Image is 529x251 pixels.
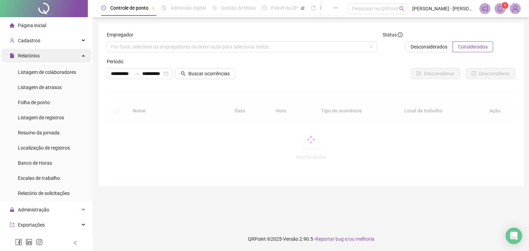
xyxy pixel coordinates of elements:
[107,58,128,65] label: Período
[10,207,14,212] span: lock
[101,6,106,10] span: clock-circle
[134,71,139,76] span: to
[283,236,298,242] span: Versão
[18,190,70,196] span: Relatório de solicitações
[18,23,46,28] span: Página inicial
[18,207,49,212] span: Administração
[10,53,14,58] span: file
[18,85,62,90] span: Listagem de atrasos
[181,71,186,76] span: search
[18,115,64,120] span: Listagem de registros
[18,53,40,58] span: Relatórios
[18,69,76,75] span: Listagem de colaboradores
[315,236,374,242] span: Reportar bug e/ou melhoria
[504,3,506,8] span: 1
[107,31,138,39] label: Empregador
[10,23,14,28] span: home
[162,6,166,10] span: file-done
[501,2,508,9] sup: 1
[18,222,45,228] span: Exportações
[212,6,217,10] span: sun
[458,44,488,50] span: Considerados
[18,145,70,151] span: Localização de registros
[18,160,52,166] span: Banco de Horas
[411,68,460,79] button: Desconsiderar
[18,175,60,181] span: Escalas de trabalho
[170,5,206,11] span: Admissão digital
[110,5,148,11] span: Controle de ponto
[271,5,298,11] span: Painel do DP
[36,239,43,245] span: instagram
[18,130,60,135] span: Resumo da jornada
[399,6,404,11] span: search
[510,3,520,14] img: 93391
[398,32,403,37] span: info-circle
[134,71,139,76] span: swap-right
[15,239,22,245] span: facebook
[411,44,447,50] span: Desconsiderados
[412,5,475,12] span: [PERSON_NAME] - [PERSON_NAME] GIFFONI LTDA
[10,38,14,43] span: user-add
[25,239,32,245] span: linkedin
[497,6,503,12] span: bell
[188,70,230,77] span: Buscar ocorrências
[383,31,403,39] span: Status
[10,222,14,227] span: export
[175,68,235,79] button: Buscar ocorrências
[262,6,267,10] span: dashboard
[311,6,316,10] span: book
[73,240,78,245] span: left
[151,6,155,10] span: pushpin
[320,5,364,11] span: Folha de pagamento
[18,100,50,105] span: Folha de ponto
[301,6,305,10] span: pushpin
[93,227,529,251] footer: QRPoint © 2025 - 2.90.5 -
[18,38,40,43] span: Cadastros
[333,6,338,10] span: ellipsis
[466,68,515,79] button: Desconsiderar
[506,228,522,244] div: Open Intercom Messenger
[482,6,488,12] span: notification
[221,5,256,11] span: Gestão de férias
